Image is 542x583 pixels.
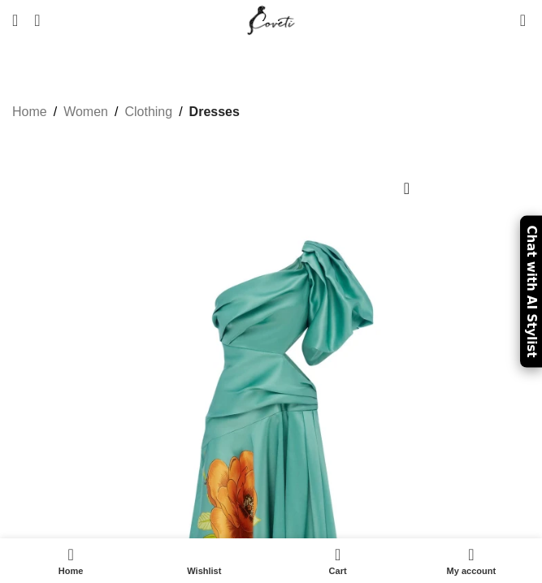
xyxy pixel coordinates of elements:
nav: Breadcrumb [12,101,240,123]
a: Open mobile menu [4,4,26,37]
a: 0 [512,4,534,37]
a: Site logo [244,12,298,26]
span: Wishlist [145,566,262,577]
a: Search [26,4,48,37]
div: My Wishlist [496,4,512,37]
a: My account [405,542,538,579]
a: Women [63,101,108,123]
span: Home [12,566,129,577]
a: Home [4,542,137,579]
a: 0 Cart [271,542,405,579]
div: My cart [271,542,405,579]
a: Wishlist [137,542,271,579]
div: My wishlist [137,542,271,579]
span: 0 [336,542,348,555]
span: My account [413,566,530,577]
span: 0 [521,8,533,20]
span: Cart [280,566,397,577]
a: Dresses [189,101,240,123]
a: Clothing [124,101,172,123]
a: Home [12,101,47,123]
